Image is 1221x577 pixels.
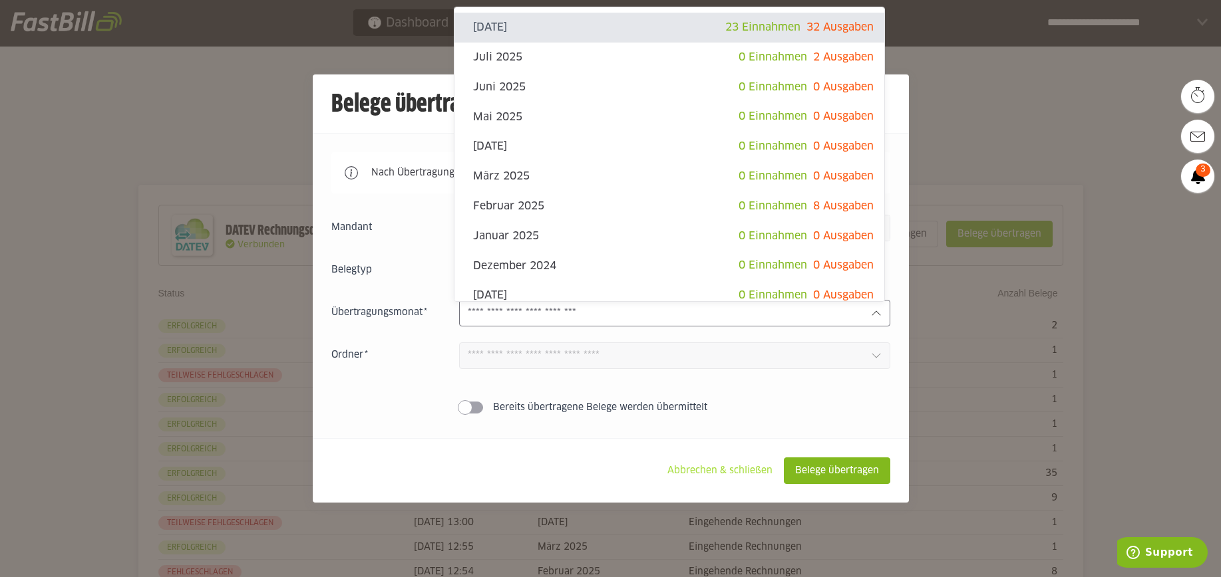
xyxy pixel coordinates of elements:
sl-option: Februar 2025 [454,191,884,221]
sl-option: [DATE] [454,281,884,310]
sl-option: Dezember 2024 [454,251,884,281]
span: 0 Ausgaben [813,231,874,241]
span: 0 Ausgaben [813,290,874,300]
span: 0 Einnahmen [739,141,807,152]
span: 23 Einnahmen [725,22,800,33]
sl-option: [DATE] [454,13,884,43]
span: 0 Einnahmen [739,82,807,92]
sl-option: Juli 2025 [454,43,884,72]
span: 0 Einnahmen [739,171,807,181]
span: 0 Ausgaben [813,111,874,122]
sl-option: Mai 2025 [454,102,884,132]
sl-option: [DATE] [454,132,884,162]
iframe: Öffnet ein Widget, in dem Sie weitere Informationen finden [1117,537,1208,570]
sl-option: Juni 2025 [454,72,884,102]
sl-option: März 2025 [454,162,884,191]
span: 3 [1196,164,1210,177]
span: 0 Ausgaben [813,260,874,271]
span: 0 Einnahmen [739,111,807,122]
span: 0 Ausgaben [813,141,874,152]
a: 3 [1181,160,1214,193]
span: 0 Einnahmen [739,52,807,62]
span: 0 Einnahmen [739,260,807,271]
span: 32 Ausgaben [806,22,874,33]
span: 8 Ausgaben [813,201,874,211]
span: 2 Ausgaben [813,52,874,62]
sl-button: Belege übertragen [784,457,890,484]
sl-option: Januar 2025 [454,221,884,251]
span: 0 Einnahmen [739,231,807,241]
sl-button: Abbrechen & schließen [656,457,784,484]
span: 0 Ausgaben [813,82,874,92]
span: 0 Einnahmen [739,290,807,300]
sl-switch: Bereits übertragene Belege werden übermittelt [331,401,890,414]
span: 0 Ausgaben [813,171,874,181]
span: 0 Einnahmen [739,201,807,211]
